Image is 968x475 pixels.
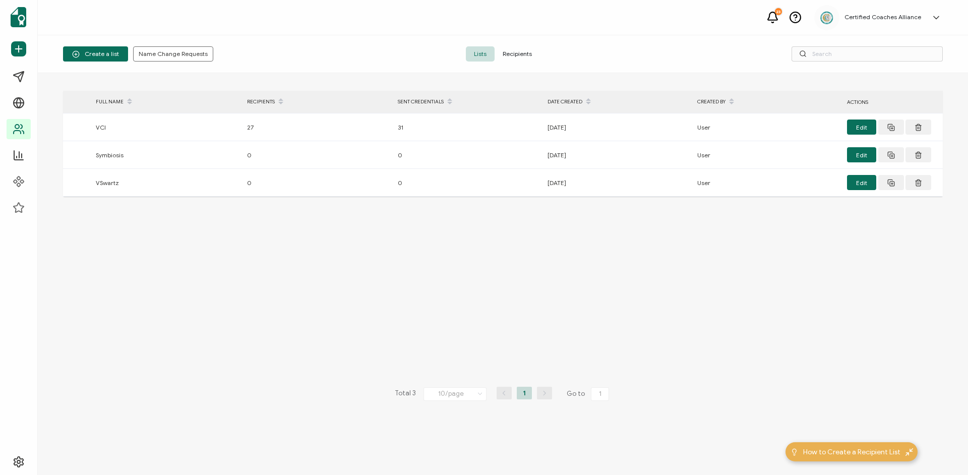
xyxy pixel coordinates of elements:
[542,177,692,189] div: [DATE]
[542,149,692,161] div: [DATE]
[91,149,242,161] div: Symbiosis
[905,448,913,456] img: minimize-icon.svg
[133,46,213,62] button: Name Change Requests
[495,46,540,62] span: Recipients
[803,447,900,457] span: How to Create a Recipient List
[393,149,542,161] div: 0
[242,149,393,161] div: 0
[393,177,542,189] div: 0
[847,175,876,190] button: Edit
[847,120,876,135] button: Edit
[139,51,208,57] span: Name Change Requests
[72,50,119,58] span: Create a list
[91,93,242,110] div: FULL NAME
[692,149,842,161] div: User
[11,7,26,27] img: sertifier-logomark-colored.svg
[567,387,611,401] span: Go to
[792,46,943,62] input: Search
[91,122,242,133] div: VCI
[918,427,968,475] iframe: Chat Widget
[393,122,542,133] div: 31
[91,177,242,189] div: VSwartz
[847,147,876,162] button: Edit
[466,46,495,62] span: Lists
[423,387,487,401] input: Select
[692,93,842,110] div: CREATED BY
[242,122,393,133] div: 27
[63,46,128,62] button: Create a list
[542,93,692,110] div: DATE CREATED
[395,387,416,401] span: Total 3
[692,177,842,189] div: User
[542,122,692,133] div: [DATE]
[844,14,921,21] h5: Certified Coaches Alliance
[242,177,393,189] div: 0
[242,93,393,110] div: RECIPIENTS
[393,93,542,110] div: SENT CREDENTIALS
[517,387,532,399] li: 1
[775,8,782,15] div: 23
[692,122,842,133] div: User
[842,96,943,108] div: ACTIONS
[819,10,834,25] img: 2aa27aa7-df99-43f9-bc54-4d90c804c2bd.png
